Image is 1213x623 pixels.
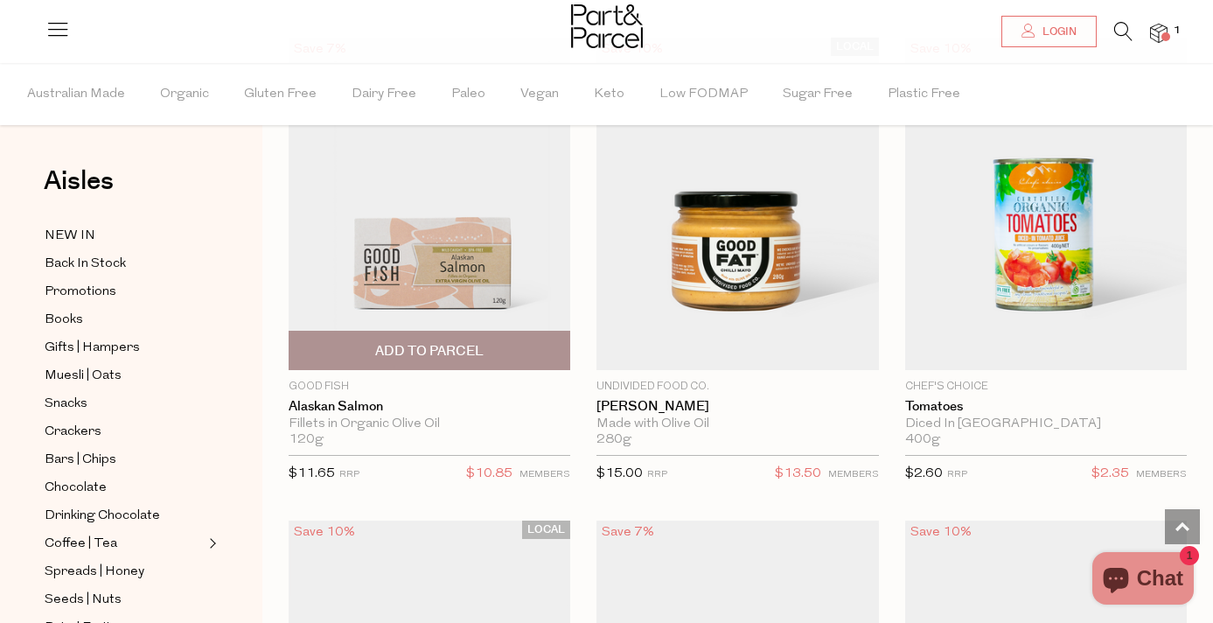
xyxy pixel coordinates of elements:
[45,533,204,555] a: Coffee | Tea
[596,37,878,369] img: Chilli Mayo
[289,521,360,544] div: Save 10%
[44,162,114,200] span: Aisles
[45,393,204,415] a: Snacks
[45,338,140,359] span: Gifts | Hampers
[289,399,570,415] a: Alaskan Salmon
[45,337,204,359] a: Gifts | Hampers
[947,470,967,479] small: RRP
[466,463,512,486] span: $10.85
[44,168,114,212] a: Aisles
[905,416,1187,432] div: Diced In [GEOGRAPHIC_DATA]
[596,467,643,480] span: $15.00
[905,399,1187,415] a: Tomatoes
[596,416,878,432] div: Made with Olive Oil
[289,416,570,432] div: Fillets in Organic Olive Oil
[659,64,748,125] span: Low FODMAP
[905,379,1187,395] p: Chef's Choice
[775,463,821,486] span: $13.50
[596,399,878,415] a: [PERSON_NAME]
[45,589,204,611] a: Seeds | Nuts
[1136,470,1187,479] small: MEMBERS
[45,309,204,331] a: Books
[27,64,125,125] span: Australian Made
[45,226,95,247] span: NEW IN
[1087,552,1199,609] inbox-online-store-chat: Shopify online store chat
[289,467,335,480] span: $11.65
[45,505,204,527] a: Drinking Chocolate
[45,534,117,555] span: Coffee | Tea
[205,533,217,554] button: Expand/Collapse Coffee | Tea
[45,365,204,387] a: Muesli | Oats
[45,590,122,611] span: Seeds | Nuts
[45,366,122,387] span: Muesli | Oats
[45,477,204,499] a: Chocolate
[339,470,359,479] small: RRP
[352,64,416,125] span: Dairy Free
[596,521,659,544] div: Save 7%
[519,470,570,479] small: MEMBERS
[289,37,570,369] img: Alaskan Salmon
[45,282,116,303] span: Promotions
[1038,24,1077,39] span: Login
[45,310,83,331] span: Books
[289,331,570,370] button: Add To Parcel
[289,432,324,448] span: 120g
[828,470,879,479] small: MEMBERS
[596,432,631,448] span: 280g
[45,225,204,247] a: NEW IN
[45,421,204,443] a: Crackers
[45,478,107,499] span: Chocolate
[905,432,940,448] span: 400g
[160,64,209,125] span: Organic
[45,254,126,275] span: Back In Stock
[45,449,204,471] a: Bars | Chips
[1091,463,1129,486] span: $2.35
[45,253,204,275] a: Back In Stock
[594,64,624,125] span: Keto
[520,64,559,125] span: Vegan
[905,37,1187,369] img: Tomatoes
[783,64,853,125] span: Sugar Free
[45,561,204,583] a: Spreads | Honey
[45,422,101,443] span: Crackers
[905,467,943,480] span: $2.60
[571,4,643,48] img: Part&Parcel
[888,64,960,125] span: Plastic Free
[1150,24,1168,42] a: 1
[451,64,485,125] span: Paleo
[244,64,317,125] span: Gluten Free
[1169,23,1185,38] span: 1
[45,281,204,303] a: Promotions
[45,450,116,471] span: Bars | Chips
[289,379,570,395] p: Good Fish
[596,379,878,395] p: Undivided Food Co.
[905,521,977,544] div: Save 10%
[1001,16,1097,47] a: Login
[522,521,570,539] span: LOCAL
[45,562,144,583] span: Spreads | Honey
[45,394,87,415] span: Snacks
[375,342,484,360] span: Add To Parcel
[45,506,160,527] span: Drinking Chocolate
[647,470,667,479] small: RRP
